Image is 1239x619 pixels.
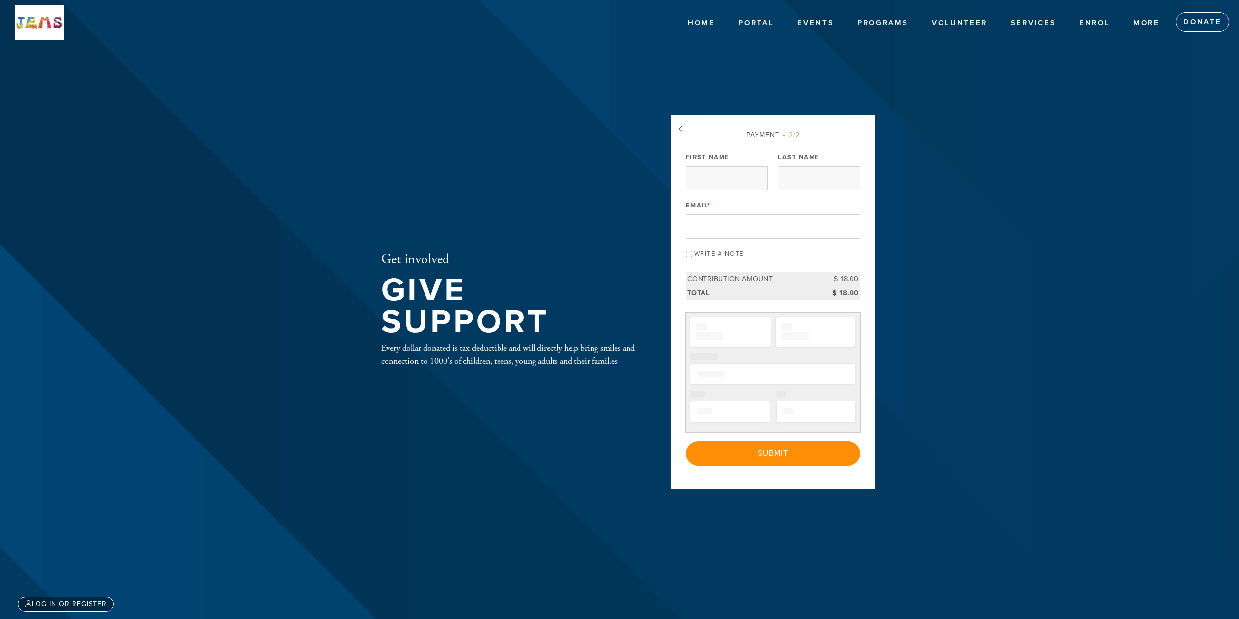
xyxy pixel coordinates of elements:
td: Total [686,286,816,300]
div: Every dollar donated is tax deductible and will directly help bring smiles and connection to 1000... [381,341,639,368]
a: Volunteer [925,14,995,33]
img: New%20test.jpg [15,5,64,40]
td: $ 18.00 [816,272,860,286]
a: Log in or register [18,597,114,612]
h1: Give Support [381,275,639,338]
a: Home [681,14,722,33]
input: Submit [686,441,860,466]
a: Events [790,14,841,33]
a: More [1126,14,1167,33]
a: Donate [1176,12,1229,32]
td: Contribution Amount [686,272,816,286]
span: 2 [789,131,793,139]
span: /2 [783,131,800,139]
label: Last Name [778,153,820,162]
label: First Name [686,153,730,162]
a: Services [1003,14,1063,33]
div: Payment [686,130,860,140]
h2: Get involved [381,251,639,268]
span: This field is required. [707,202,711,209]
td: $ 18.00 [816,286,860,300]
a: Portal [731,14,781,33]
label: Write a note [694,250,744,258]
a: Enrol [1072,14,1117,33]
a: Programs [850,14,916,33]
label: Email [686,201,711,210]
